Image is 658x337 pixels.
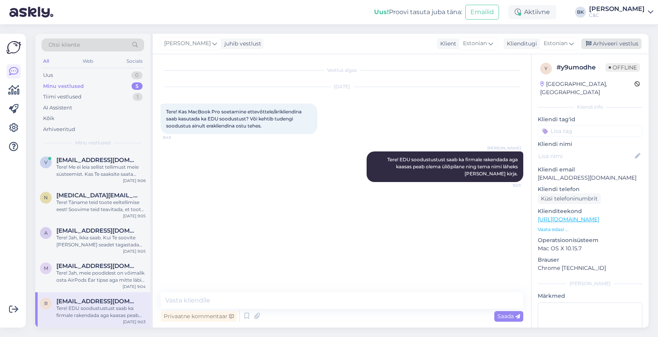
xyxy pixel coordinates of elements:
[538,185,642,193] p: Kliendi telefon
[538,280,642,287] div: [PERSON_NAME]
[575,7,586,18] div: BK
[161,67,523,74] div: Vestlus algas
[538,244,642,253] p: Mac OS X 10.15.7
[504,40,537,48] div: Klienditugi
[544,66,548,71] span: y
[437,40,456,48] div: Klient
[164,39,211,48] span: [PERSON_NAME]
[538,125,642,137] input: Lisa tag
[538,216,599,223] a: [URL][DOMAIN_NAME]
[81,56,95,66] div: Web
[43,93,81,101] div: Tiimi vestlused
[44,195,48,200] span: N
[75,139,110,146] span: Minu vestlused
[538,256,642,264] p: Brauser
[557,63,606,72] div: # y9umodhe
[49,41,80,49] span: Otsi kliente
[56,270,146,284] div: Tere! Jah, meie poodidest on võimalik osta AirPods Ear tipse aga mitte läbi veebipoe. Ear tipse s...
[132,82,143,90] div: 5
[42,56,51,66] div: All
[43,126,75,133] div: Arhiveeritud
[166,109,303,129] span: Tere! Kas MacBook Pro soetamine ettevõttele/ärikliendina saab kasutada ka EDU soodustust? Või keh...
[538,104,642,111] div: Kliendi info
[544,39,568,48] span: Estonian
[123,213,146,219] div: [DATE] 9:05
[589,6,645,12] div: [PERSON_NAME]
[44,230,48,236] span: a
[56,305,146,319] div: Tere! EDU soodustustust saab ka firmale rakendada aga kaasas peab olema üliõpilane ning tema nimi...
[161,311,237,322] div: Privaatne kommentaar
[56,192,138,199] span: Nikita.jefremov@gmail.com
[44,301,48,306] span: r
[56,157,138,164] span: vk@vsk.ee
[161,83,523,90] div: [DATE]
[538,236,642,244] p: Operatsioonisüsteem
[221,40,261,48] div: juhib vestlust
[56,164,146,178] div: Tere! Me ei leia sellist tellimust meie süsteemist. Kas Te saaksite saata tellimuse kinnituse või...
[43,115,54,122] div: Kõik
[56,199,146,213] div: Tere! Täname teid toote eeltellimise eest! Soovime teid teavitada, et toote kättesaadavuse kohta ...
[497,313,520,320] span: Saada
[538,292,642,300] p: Märkmed
[606,63,640,72] span: Offline
[463,39,487,48] span: Estonian
[538,140,642,148] p: Kliendi nimi
[43,104,72,112] div: AI Assistent
[538,193,601,204] div: Küsi telefoninumbrit
[508,5,556,19] div: Aktiivne
[487,145,521,151] span: [PERSON_NAME]
[123,248,146,254] div: [DATE] 9:05
[374,8,389,16] b: Uus!
[538,174,642,182] p: [EMAIL_ADDRESS][DOMAIN_NAME]
[131,71,143,79] div: 0
[540,80,634,97] div: [GEOGRAPHIC_DATA], [GEOGRAPHIC_DATA]
[589,6,653,18] a: [PERSON_NAME]C&C
[538,226,642,233] p: Vaata edasi ...
[538,207,642,215] p: Klienditeekond
[123,284,146,290] div: [DATE] 9:04
[44,159,47,165] span: v
[589,12,645,18] div: C&C
[43,82,84,90] div: Minu vestlused
[56,227,138,234] span: angelanurk6@gmail.com
[56,234,146,248] div: Tere! Jah, ikka saab. Kui Te soovite [PERSON_NAME] seadet tagastada siis selle jaoks on meil Trad...
[44,265,48,271] span: m
[387,157,519,177] span: Tere! EDU soodustustust saab ka firmale rakendada aga kaasas peab olema üliõpilane ning tema nimi...
[492,182,521,188] span: 9:03
[538,152,633,160] input: Lisa nimi
[43,71,53,79] div: Uus
[538,264,642,272] p: Chrome [TECHNICAL_ID]
[538,115,642,124] p: Kliendi tag'id
[538,166,642,174] p: Kliendi email
[581,38,642,49] div: Arhiveeri vestlus
[374,7,462,17] div: Proovi tasuta juba täna:
[56,262,138,270] span: makcum.samsonov@gmail.com
[133,93,143,101] div: 1
[123,319,146,325] div: [DATE] 9:03
[465,5,499,20] button: Emailid
[125,56,144,66] div: Socials
[56,298,138,305] span: reiko.kolatsk@gmail.com
[6,40,21,55] img: Askly Logo
[163,135,192,140] span: 8:45
[123,178,146,184] div: [DATE] 9:06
